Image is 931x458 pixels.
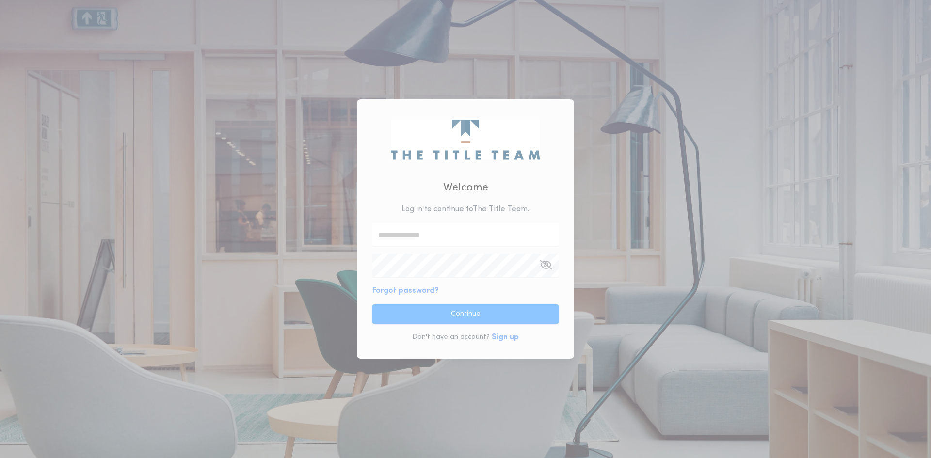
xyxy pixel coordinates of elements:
h2: Welcome [443,180,488,196]
p: Don't have an account? [412,332,490,342]
button: Sign up [492,332,519,343]
button: Continue [372,304,559,324]
p: Log in to continue to The Title Team . [401,204,530,215]
img: logo [391,120,540,159]
button: Forgot password? [372,285,439,297]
